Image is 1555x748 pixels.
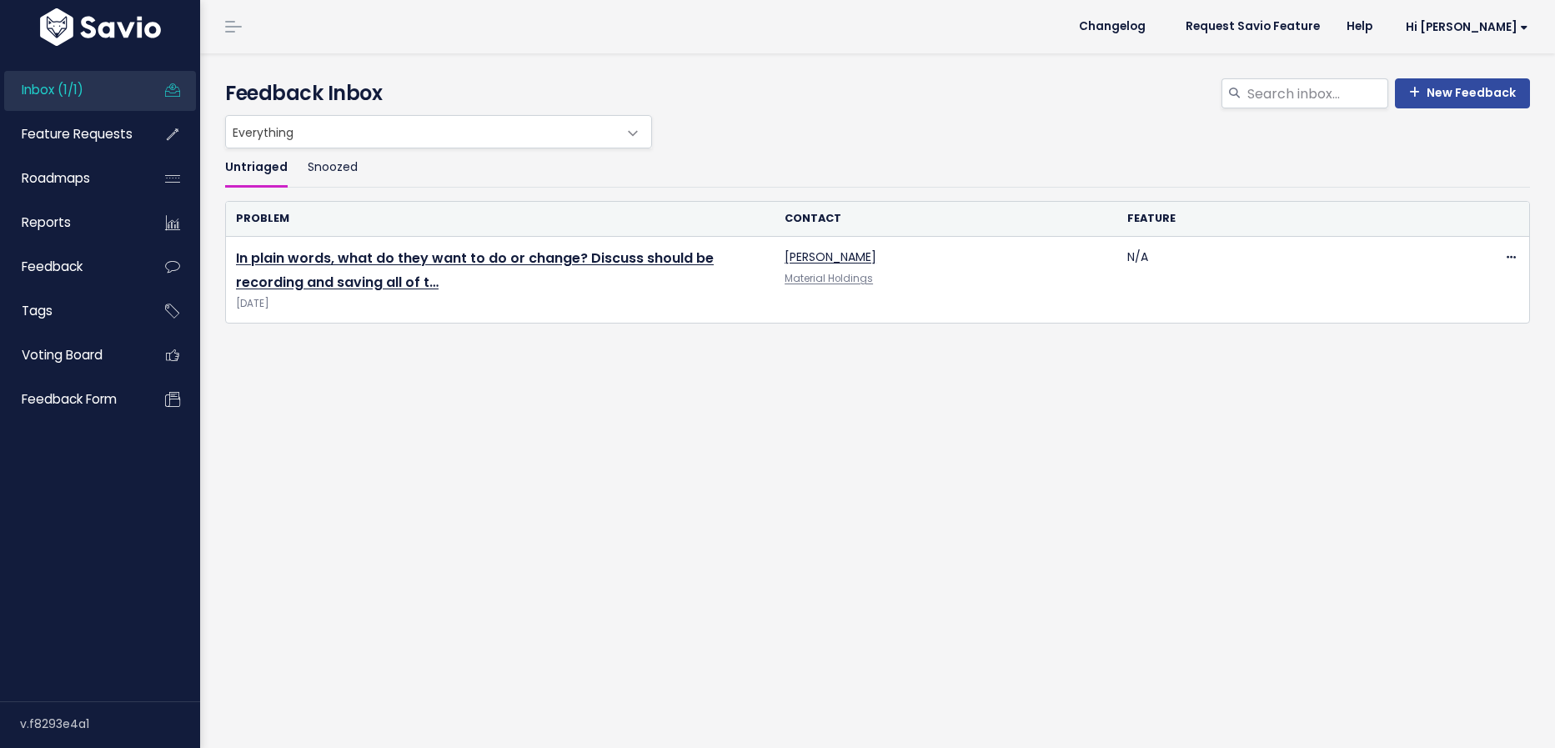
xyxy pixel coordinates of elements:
[1333,14,1386,39] a: Help
[22,258,83,275] span: Feedback
[1386,14,1542,40] a: Hi [PERSON_NAME]
[22,390,117,408] span: Feedback form
[225,78,1530,108] h4: Feedback Inbox
[236,295,765,313] span: [DATE]
[785,272,873,285] a: Material Holdings
[4,71,138,109] a: Inbox (1/1)
[226,116,618,148] span: Everything
[22,125,133,143] span: Feature Requests
[226,202,775,236] th: Problem
[236,248,714,292] a: In plain words, what do they want to do or change? Discuss should be recording and saving all of t…
[22,302,53,319] span: Tags
[1117,202,1460,236] th: Feature
[775,202,1117,236] th: Contact
[225,148,288,188] a: Untriaged
[4,203,138,242] a: Reports
[4,248,138,286] a: Feedback
[1406,21,1528,33] span: Hi [PERSON_NAME]
[785,248,876,265] a: [PERSON_NAME]
[308,148,358,188] a: Snoozed
[1395,78,1530,108] a: New Feedback
[225,115,652,148] span: Everything
[1117,237,1460,324] td: N/A
[22,81,83,98] span: Inbox (1/1)
[22,346,103,364] span: Voting Board
[225,148,1530,188] ul: Filter feature requests
[36,8,165,46] img: logo-white.9d6f32f41409.svg
[4,380,138,419] a: Feedback form
[1079,21,1146,33] span: Changelog
[1246,78,1388,108] input: Search inbox...
[1172,14,1333,39] a: Request Savio Feature
[22,169,90,187] span: Roadmaps
[4,115,138,153] a: Feature Requests
[4,159,138,198] a: Roadmaps
[4,336,138,374] a: Voting Board
[4,292,138,330] a: Tags
[20,702,200,745] div: v.f8293e4a1
[22,213,71,231] span: Reports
